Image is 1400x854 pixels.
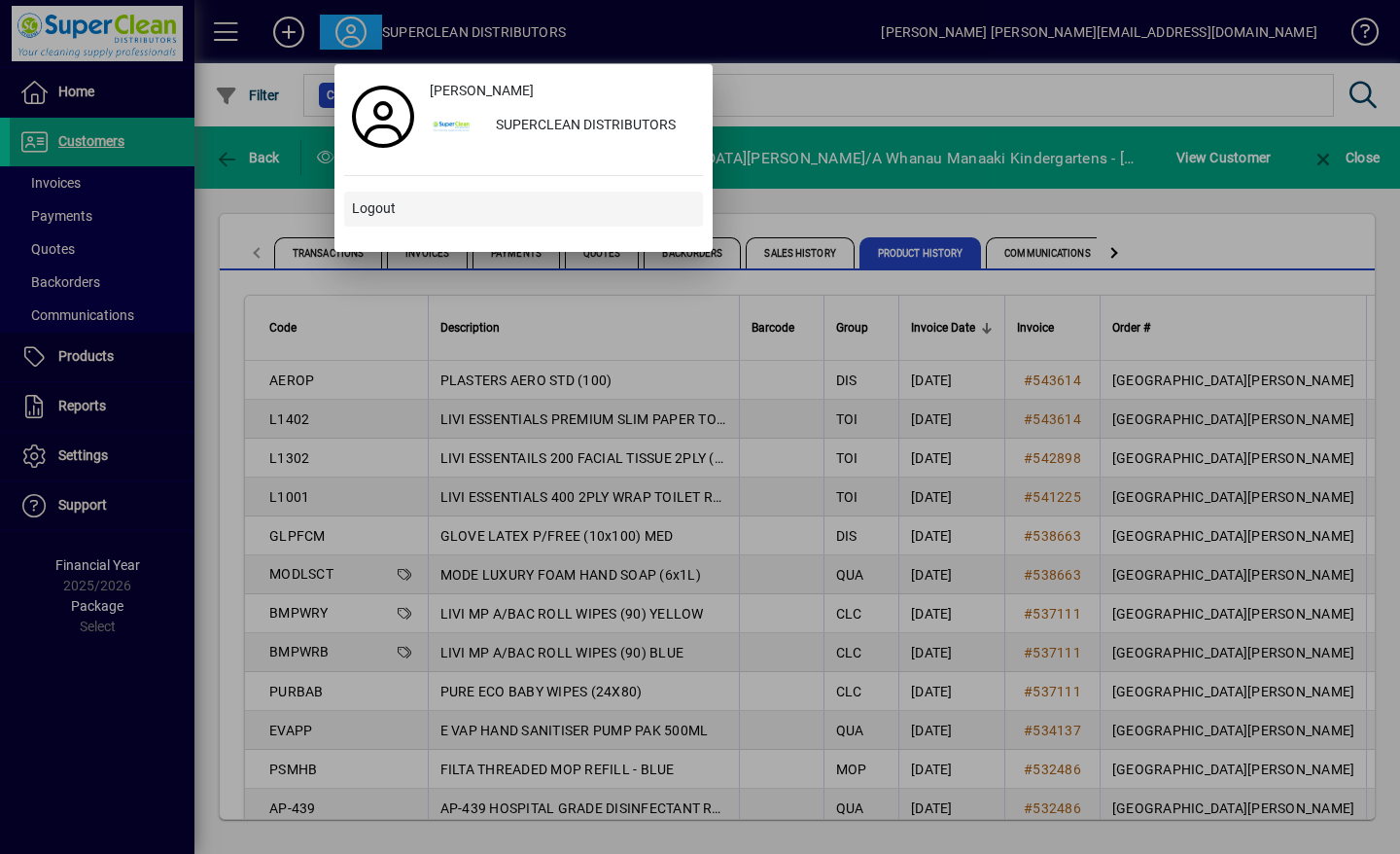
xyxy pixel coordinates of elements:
button: SUPERCLEAN DISTRIBUTORS [422,109,703,144]
div: SUPERCLEAN DISTRIBUTORS [480,109,703,144]
a: Profile [344,99,422,134]
span: Logout [352,198,396,219]
span: [PERSON_NAME] [430,81,534,101]
button: Logout [344,192,703,227]
a: [PERSON_NAME] [422,74,703,109]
